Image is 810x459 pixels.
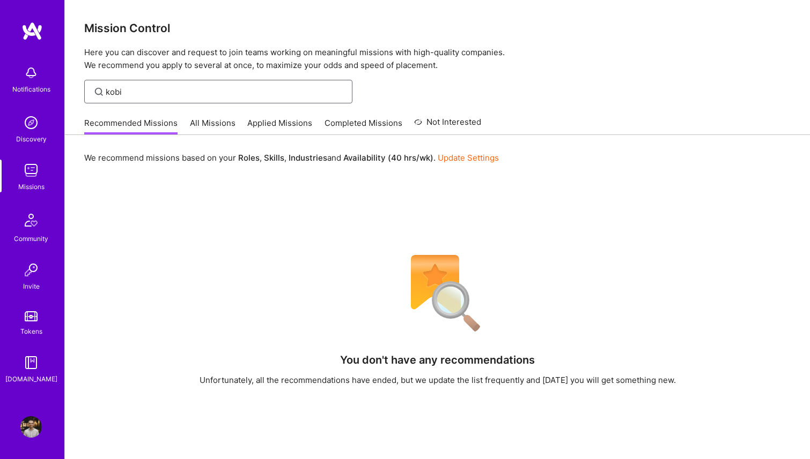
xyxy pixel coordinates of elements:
[238,153,260,163] b: Roles
[84,152,499,163] p: We recommend missions based on your , , and .
[20,352,42,373] img: guide book
[84,46,791,72] p: Here you can discover and request to join teams working on meaningful missions with high-quality ...
[414,116,481,135] a: Not Interested
[14,233,48,244] div: Community
[21,21,43,41] img: logo
[18,181,45,192] div: Missions
[12,84,50,95] div: Notifications
[20,62,42,84] img: bell
[438,153,499,163] a: Update Settings
[264,153,284,163] b: Skills
[247,117,312,135] a: Applied Missions
[20,112,42,133] img: discovery
[392,248,483,339] img: No Results
[20,259,42,281] img: Invite
[16,133,47,145] div: Discovery
[5,373,57,385] div: [DOMAIN_NAME]
[25,311,38,321] img: tokens
[190,117,235,135] a: All Missions
[18,416,45,438] a: User Avatar
[289,153,327,163] b: Industries
[200,374,676,386] div: Unfortunately, all the recommendations have ended, but we update the list frequently and [DATE] y...
[20,416,42,438] img: User Avatar
[18,207,44,233] img: Community
[84,117,178,135] a: Recommended Missions
[20,326,42,337] div: Tokens
[84,21,791,35] h3: Mission Control
[23,281,40,292] div: Invite
[340,353,535,366] h4: You don't have any recommendations
[93,86,105,98] i: icon SearchGrey
[106,86,344,97] input: Find Mission...
[20,160,42,181] img: teamwork
[325,117,402,135] a: Completed Missions
[343,153,433,163] b: Availability (40 hrs/wk)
